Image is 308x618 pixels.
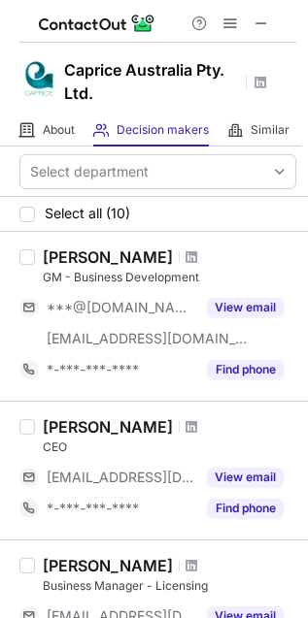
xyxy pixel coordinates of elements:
div: [PERSON_NAME] [43,247,173,267]
h1: Caprice Australia Pty. Ltd. [64,58,239,105]
button: Reveal Button [207,468,284,487]
img: a058a28eb0ccb53d5e108f9973150678 [19,59,58,98]
div: Business Manager - Licensing [43,577,296,595]
span: ***@[DOMAIN_NAME] [47,299,195,316]
div: [PERSON_NAME] [43,556,173,575]
span: Decision makers [117,122,209,138]
span: Select all (10) [45,206,130,221]
span: [EMAIL_ADDRESS][DOMAIN_NAME] [47,469,195,486]
span: Similar [251,122,290,138]
button: Reveal Button [207,360,284,379]
div: CEO [43,439,296,456]
span: About [43,122,75,138]
span: [EMAIL_ADDRESS][DOMAIN_NAME] [47,330,249,347]
div: Select department [30,162,149,181]
button: Reveal Button [207,499,284,518]
img: ContactOut v5.3.10 [39,12,155,35]
div: [PERSON_NAME] [43,417,173,437]
button: Reveal Button [207,298,284,317]
div: GM - Business Development [43,269,296,286]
